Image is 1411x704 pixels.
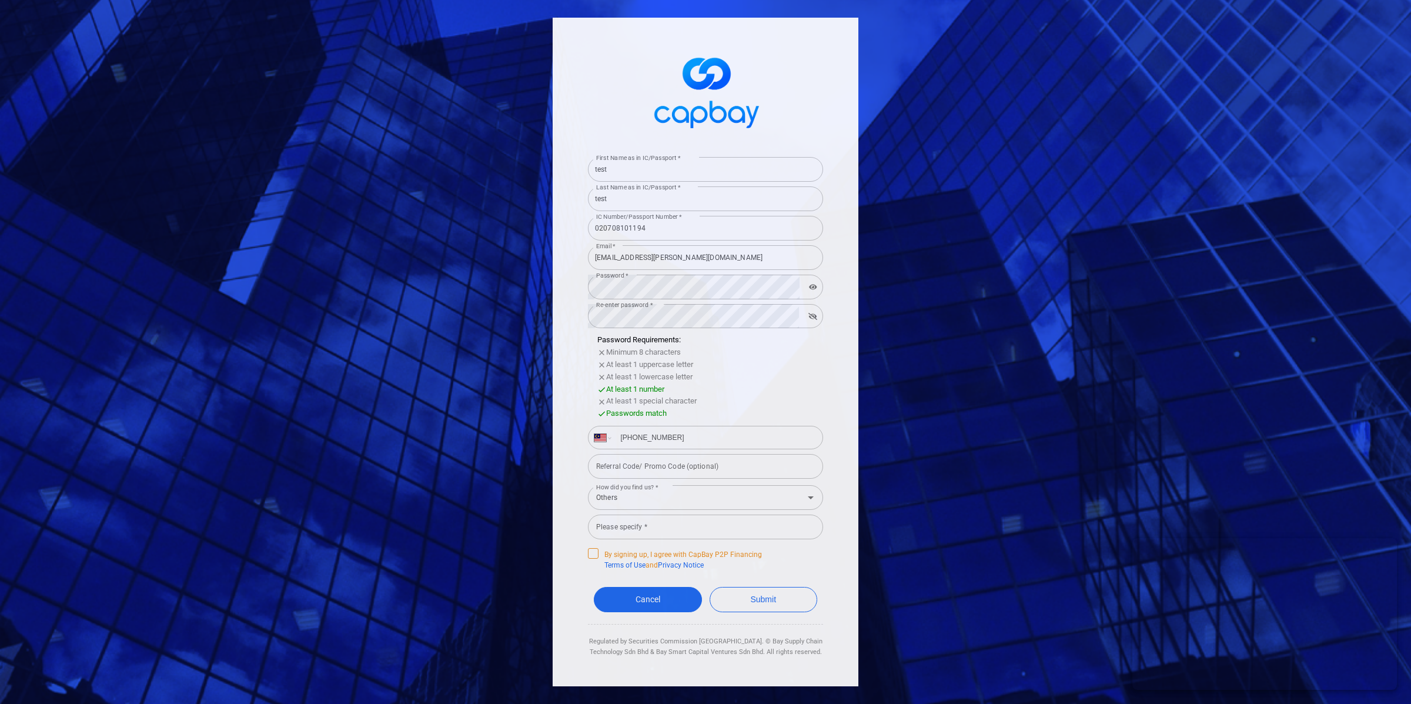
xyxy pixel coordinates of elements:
a: Terms of Use [604,561,646,569]
span: By signing up, I agree with CapBay P2P Financing and [588,548,762,570]
a: Privacy Notice [658,561,704,569]
label: IC Number/Passport Number * [596,212,682,221]
div: Regulated by Securities Commission [GEOGRAPHIC_DATA]. © Bay Supply Chain Technology Sdn Bhd & Bay... [588,625,823,657]
label: Email * [596,242,616,251]
button: Submit [710,587,818,612]
label: First Name as in IC/Passport * [596,154,681,162]
label: Password * [596,271,628,280]
label: Last Name as in IC/Passport * [596,183,681,192]
span: Cancel [636,595,660,604]
span: Minimum 8 characters [606,348,681,356]
input: Enter phone number * [613,428,817,447]
span: At least 1 special character [606,396,697,405]
span: At least 1 number [606,385,664,393]
span: At least 1 lowercase letter [606,372,693,381]
label: Re-enter password * [596,301,653,309]
span: Passwords match [606,409,667,418]
a: Cancel [594,587,702,612]
span: Password Requirements: [597,335,681,344]
button: Open [803,489,819,506]
label: How did you find us? * [596,479,658,495]
span: At least 1 uppercase letter [606,360,693,369]
img: logo [647,47,764,135]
